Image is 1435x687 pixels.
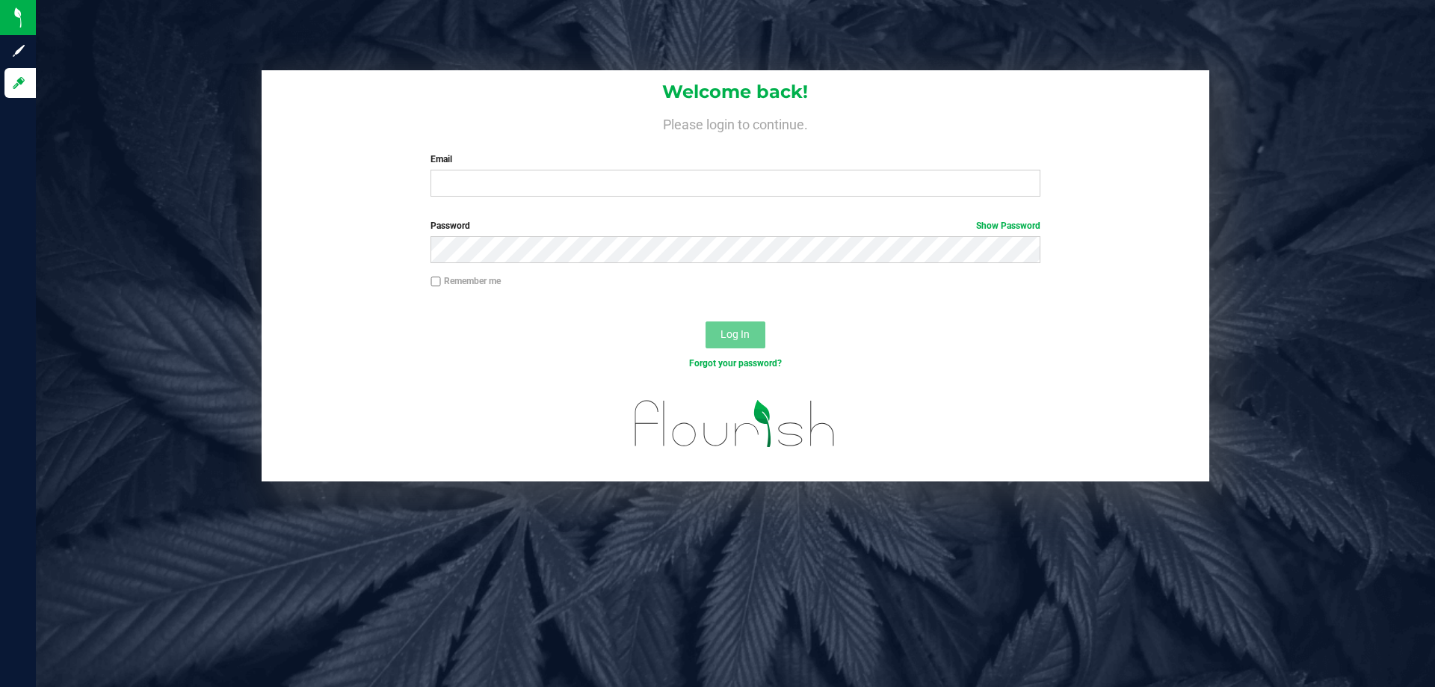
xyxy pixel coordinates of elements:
[689,358,782,369] a: Forgot your password?
[706,321,765,348] button: Log In
[720,328,750,340] span: Log In
[976,221,1040,231] a: Show Password
[617,386,854,462] img: flourish_logo.svg
[430,221,470,231] span: Password
[262,114,1209,132] h4: Please login to continue.
[430,277,441,287] input: Remember me
[262,82,1209,102] h1: Welcome back!
[11,43,26,58] inline-svg: Sign up
[430,274,501,288] label: Remember me
[430,153,1040,166] label: Email
[11,76,26,90] inline-svg: Log in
